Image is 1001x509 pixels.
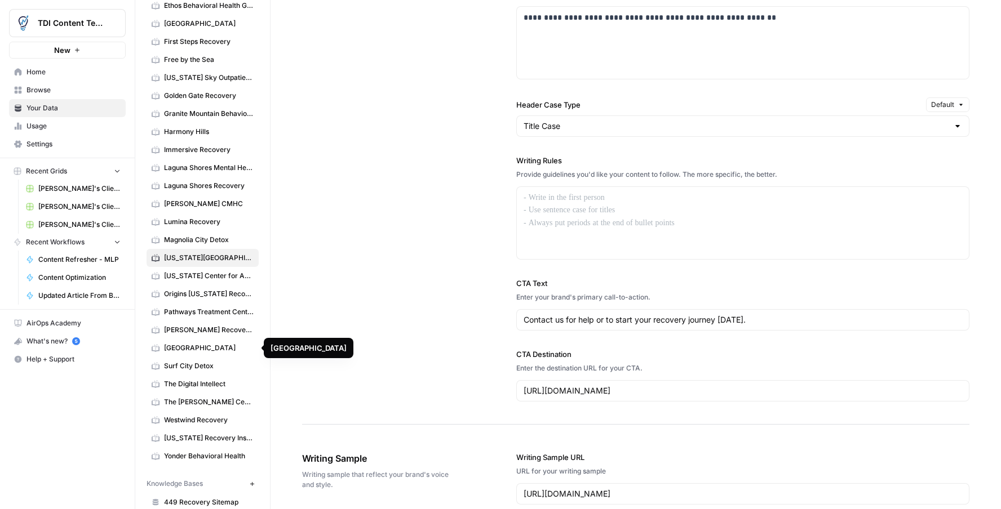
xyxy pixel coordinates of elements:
span: Laguna Shores Mental Health [164,163,254,173]
div: [GEOGRAPHIC_DATA] [271,342,347,354]
a: Content Refresher - MLP [21,251,126,269]
a: [PERSON_NAME]'s Clients - Optimizing Content [21,180,126,198]
span: Recent Grids [26,166,67,176]
a: Laguna Shores Mental Health [147,159,259,177]
a: The [PERSON_NAME] Center [147,393,259,411]
a: Yonder Behavioral Health [147,447,259,465]
span: Laguna Shores Recovery [164,181,254,191]
div: Provide guidelines you'd like your content to follow. The more specific, the better. [516,169,969,180]
span: [GEOGRAPHIC_DATA] [164,19,254,29]
input: Title Case [524,120,949,132]
a: [US_STATE] Recovery Institute [147,429,259,447]
text: 5 [74,338,77,344]
a: Westwind Recovery [147,411,259,429]
a: Laguna Shores Recovery [147,177,259,195]
a: Surf City Detox [147,357,259,375]
span: Knowledge Bases [147,479,203,489]
span: [PERSON_NAME]'s Clients - New Content [38,220,121,230]
span: First Steps Recovery [164,37,254,47]
a: Updated Article From Brief [21,287,126,305]
span: [PERSON_NAME] Recovery Center [164,325,254,335]
span: Default [931,100,954,110]
span: Ethos Behavioral Health Group [164,1,254,11]
span: Immersive Recovery [164,145,254,155]
span: Content Optimization [38,273,121,283]
span: [PERSON_NAME]'s Clients - Optimizing Content [38,184,121,194]
span: Writing sample that reflect your brand's voice and style. [302,470,453,490]
span: Content Refresher - MLP [38,254,121,265]
span: [US_STATE] Center for Adolescent Wellness [164,271,254,281]
label: Writing Rules [516,155,969,166]
span: Your Data [26,103,121,113]
span: Browse [26,85,121,95]
span: [US_STATE] Sky Outpatient Detox [164,73,254,83]
span: Surf City Detox [164,361,254,371]
div: Enter your brand's primary call-to-action. [516,292,969,302]
button: What's new? 5 [9,332,126,350]
span: [US_STATE][GEOGRAPHIC_DATA] [164,253,254,263]
span: The [PERSON_NAME] Center [164,397,254,407]
a: Pathways Treatment Center [147,303,259,321]
input: www.sundaysoccer.com/game-day [524,488,962,499]
span: [PERSON_NAME] CMHC [164,199,254,209]
span: Home [26,67,121,77]
input: www.sundaysoccer.com/gearup [524,385,962,396]
span: Writing Sample [302,452,453,465]
a: Harmony Hills [147,123,259,141]
span: [US_STATE] Recovery Institute [164,433,254,443]
label: CTA Destination [516,349,969,360]
span: Harmony Hills [164,127,254,137]
span: Golden Gate Recovery [164,91,254,101]
span: 449 Recovery Sitemap [164,497,254,507]
span: Westwind Recovery [164,415,254,425]
span: Free by the Sea [164,55,254,65]
a: Content Optimization [21,269,126,287]
a: Golden Gate Recovery [147,87,259,105]
a: Origins [US_STATE] Recovery [147,285,259,303]
input: Gear up and get in the game with Sunday Soccer! [524,314,962,325]
a: 5 [72,337,80,345]
span: Pathways Treatment Center [164,307,254,317]
a: AirOps Academy [9,314,126,332]
button: Workspace: TDI Content Team [9,9,126,37]
a: [PERSON_NAME] CMHC [147,195,259,213]
a: [GEOGRAPHIC_DATA] [147,339,259,357]
span: New [54,44,70,56]
a: [US_STATE] Center for Adolescent Wellness [147,267,259,285]
span: TDI Content Team [38,17,106,29]
div: URL for your writing sample [516,466,969,476]
label: CTA Text [516,278,969,289]
span: Help + Support [26,354,121,364]
span: Origins [US_STATE] Recovery [164,289,254,299]
a: [PERSON_NAME]'s Clients - New Content [21,216,126,234]
a: Your Data [9,99,126,117]
span: [GEOGRAPHIC_DATA] [164,343,254,353]
span: Recent Workflows [26,237,85,247]
a: Lumina Recovery [147,213,259,231]
span: Settings [26,139,121,149]
a: [US_STATE][GEOGRAPHIC_DATA] [147,249,259,267]
a: Magnolia City Detox [147,231,259,249]
a: The Digital Intellect [147,375,259,393]
div: Enter the destination URL for your CTA. [516,363,969,373]
a: First Steps Recovery [147,33,259,51]
button: Recent Grids [9,163,126,180]
a: Granite Mountain Behavioral Healthcare [147,105,259,123]
a: Free by the Sea [147,51,259,69]
label: Writing Sample URL [516,452,969,463]
button: Help + Support [9,350,126,368]
a: Home [9,63,126,81]
span: Updated Article From Brief [38,291,121,301]
a: Immersive Recovery [147,141,259,159]
button: Recent Workflows [9,234,126,251]
div: What's new? [10,333,125,350]
span: Granite Mountain Behavioral Healthcare [164,109,254,119]
a: [US_STATE] Sky Outpatient Detox [147,69,259,87]
a: Usage [9,117,126,135]
img: TDI Content Team Logo [13,13,33,33]
button: New [9,42,126,59]
span: Yonder Behavioral Health [164,451,254,461]
span: Lumina Recovery [164,217,254,227]
a: Settings [9,135,126,153]
button: Default [926,97,969,112]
